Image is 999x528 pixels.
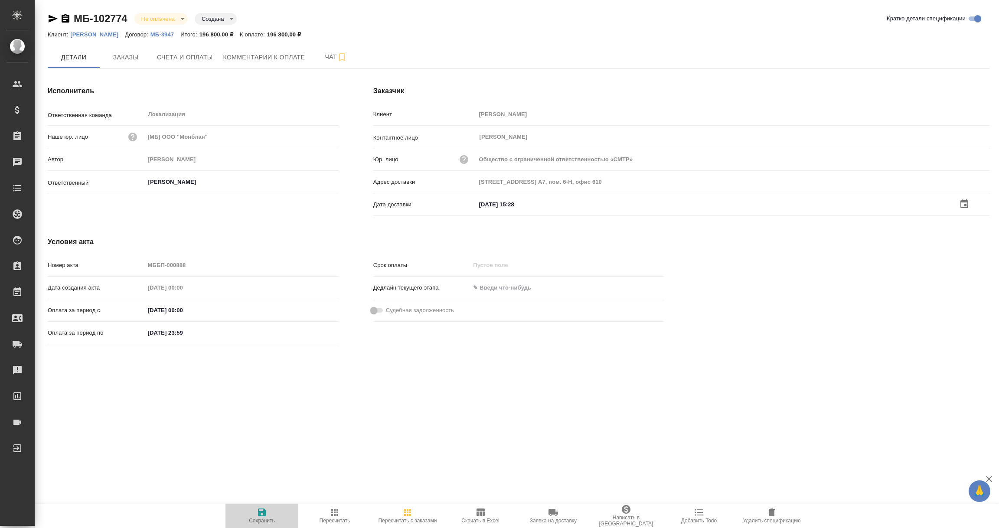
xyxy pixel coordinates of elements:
[157,52,213,63] span: Счета и оплаты
[74,13,127,24] a: МБ-102774
[199,15,226,23] button: Создана
[125,31,150,38] p: Договор:
[48,13,58,24] button: Скопировать ссылку для ЯМессенджера
[223,52,305,63] span: Комментарии к оплате
[180,31,199,38] p: Итого:
[476,153,989,166] input: Пустое поле
[337,52,347,62] svg: Подписаться
[134,13,188,25] div: Не оплачена
[139,15,177,23] button: Не оплачена
[70,31,125,38] p: [PERSON_NAME]
[53,52,95,63] span: Детали
[373,155,398,164] p: Юр. лицо
[105,52,147,63] span: Заказы
[476,176,989,188] input: Пустое поле
[373,110,476,119] p: Клиент
[386,306,454,315] span: Судебная задолженность
[887,14,966,23] span: Кратко детали спецификации
[476,108,989,121] input: Пустое поле
[48,179,145,187] p: Ответственный
[334,181,336,183] button: Open
[470,281,546,294] input: ✎ Введи что-нибудь
[972,482,987,500] span: 🙏
[373,284,470,292] p: Дедлайн текущего этапа
[150,30,180,38] a: МБ-3947
[969,480,990,502] button: 🙏
[48,31,70,38] p: Клиент:
[145,326,221,339] input: ✎ Введи что-нибудь
[48,155,145,164] p: Автор
[145,281,221,294] input: Пустое поле
[373,86,989,96] h4: Заказчик
[48,237,664,247] h4: Условия акта
[70,30,125,38] a: [PERSON_NAME]
[48,261,145,270] p: Номер акта
[373,178,476,186] p: Адрес доставки
[48,86,339,96] h4: Исполнитель
[145,304,221,316] input: ✎ Введи что-нибудь
[145,259,339,271] input: Пустое поле
[145,130,339,143] input: Пустое поле
[476,198,552,211] input: ✎ Введи что-нибудь
[315,52,357,62] span: Чат
[373,200,476,209] p: Дата доставки
[48,329,145,337] p: Оплата за период по
[195,13,237,25] div: Не оплачена
[150,31,180,38] p: МБ-3947
[48,133,88,141] p: Наше юр. лицо
[373,134,476,142] p: Контактное лицо
[470,259,546,271] input: Пустое поле
[48,284,145,292] p: Дата создания акта
[267,31,307,38] p: 196 800,00 ₽
[48,306,145,315] p: Оплата за период с
[240,31,267,38] p: К оплате:
[48,111,145,120] p: Ответственная команда
[145,153,339,166] input: Пустое поле
[60,13,71,24] button: Скопировать ссылку
[373,261,470,270] p: Срок оплаты
[199,31,240,38] p: 196 800,00 ₽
